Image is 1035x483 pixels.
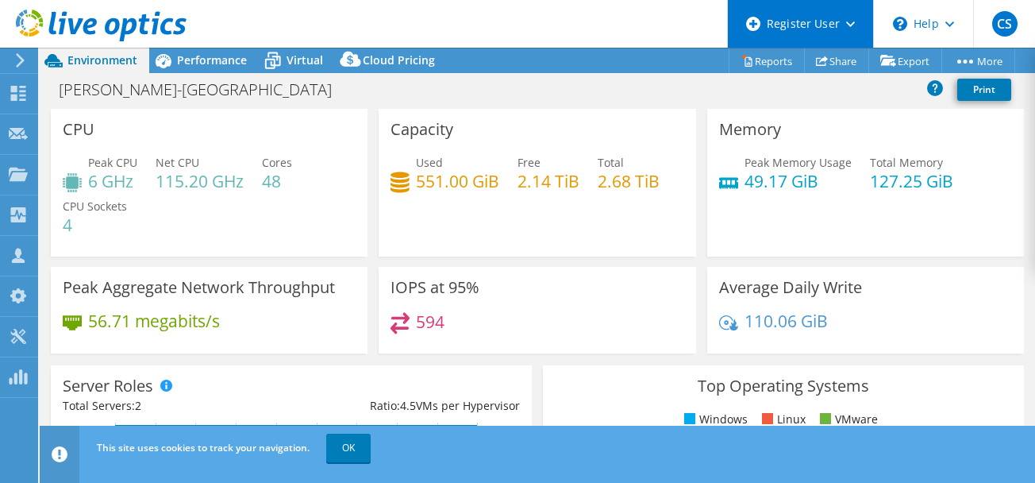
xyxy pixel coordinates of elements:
h3: Capacity [391,121,453,138]
h1: [PERSON_NAME]-[GEOGRAPHIC_DATA] [52,81,356,99]
h4: 4 [63,216,127,234]
span: Virtual [287,52,323,68]
a: Export [868,48,942,73]
span: Cores [262,155,292,170]
h4: 2.14 TiB [517,172,579,190]
a: Share [804,48,869,73]
span: Cloud Pricing [363,52,435,68]
span: CS [992,11,1018,37]
span: CPU Sockets [63,199,127,214]
a: More [941,48,1015,73]
span: 2 [135,398,141,413]
h3: Average Daily Write [719,279,862,296]
h3: Top Operating Systems [555,377,1012,395]
h3: Memory [719,121,781,138]
svg: \n [893,17,907,31]
h4: 49.17 GiB [745,172,852,190]
h4: 594 [416,313,444,330]
h4: 2.68 TiB [598,172,660,190]
span: Total Memory [870,155,943,170]
a: OK [326,434,371,462]
span: Peak Memory Usage [745,155,852,170]
h4: 48 [262,172,292,190]
h4: 115.20 GHz [156,172,244,190]
div: Total Servers: [63,397,291,415]
h4: 127.25 GiB [870,172,953,190]
h4: 6 GHz [88,172,137,190]
li: Linux [758,411,806,428]
span: Free [517,155,541,170]
li: Windows [680,411,748,428]
h4: 551.00 GiB [416,172,499,190]
span: This site uses cookies to track your navigation. [97,441,310,454]
h3: CPU [63,121,94,138]
h3: Peak Aggregate Network Throughput [63,279,335,296]
span: Environment [67,52,137,68]
span: Used [416,155,443,170]
h4: 56.71 megabits/s [88,312,220,330]
span: Performance [177,52,247,68]
h3: Server Roles [63,377,153,395]
span: Total [598,155,624,170]
span: Net CPU [156,155,199,170]
h4: 110.06 GiB [745,312,828,330]
h3: IOPS at 95% [391,279,479,296]
li: VMware [816,411,878,428]
a: Print [957,79,1011,101]
span: 4.5 [400,398,416,413]
span: Peak CPU [88,155,137,170]
div: Ratio: VMs per Hypervisor [291,397,520,415]
a: Reports [729,48,805,73]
